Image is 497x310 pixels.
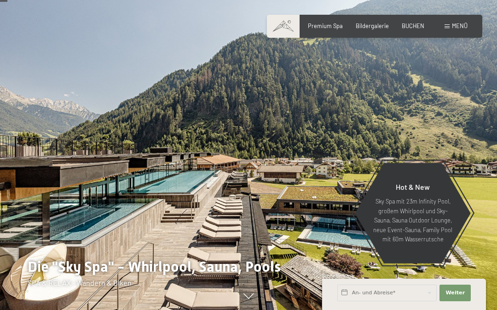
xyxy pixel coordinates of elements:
a: BUCHEN [402,22,424,29]
span: Schnellanfrage [322,273,354,279]
span: Menü [452,22,468,29]
span: Weiter [445,289,465,297]
button: Weiter [439,285,471,301]
span: Hot & New [396,182,430,191]
a: Bildergalerie [356,22,389,29]
a: Premium Spa [308,22,343,29]
p: Sky Spa mit 23m Infinity Pool, großem Whirlpool und Sky-Sauna, Sauna Outdoor Lounge, neue Event-S... [373,197,453,244]
a: Hot & New Sky Spa mit 23m Infinity Pool, großem Whirlpool und Sky-Sauna, Sauna Outdoor Lounge, ne... [354,163,471,264]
